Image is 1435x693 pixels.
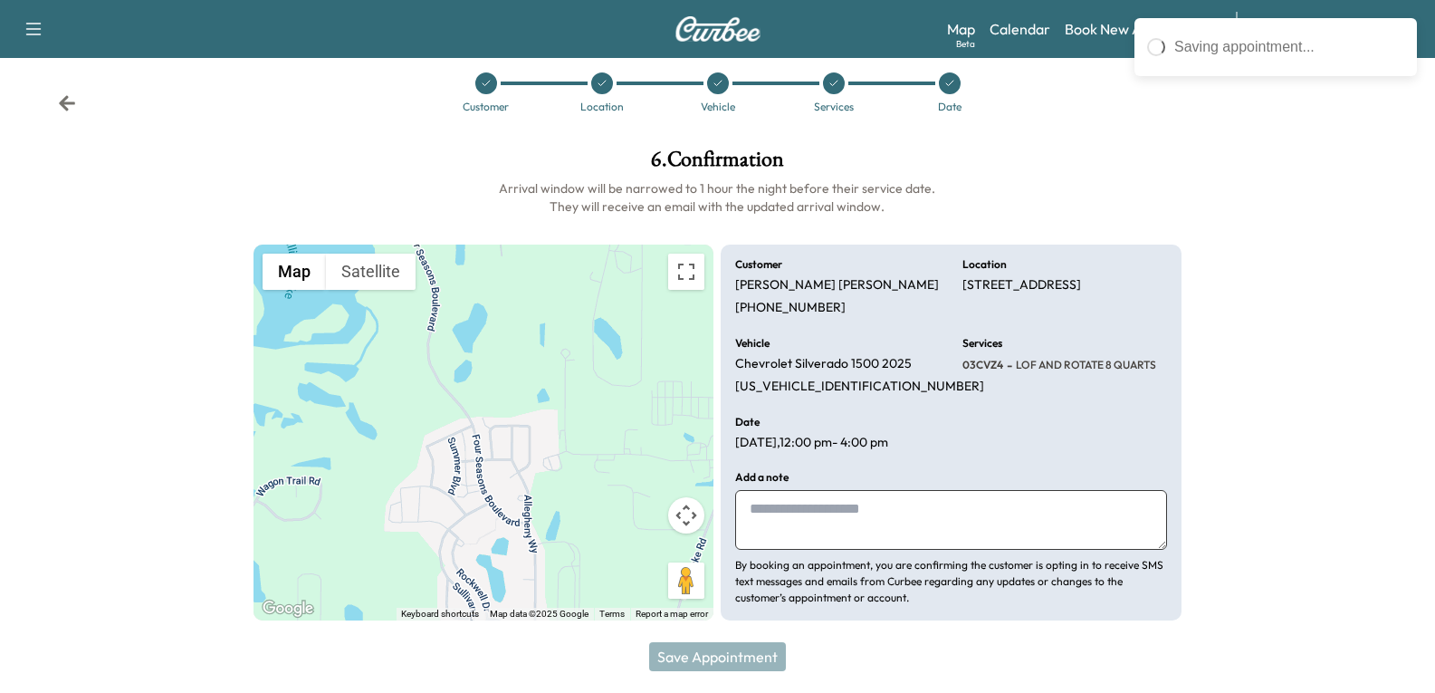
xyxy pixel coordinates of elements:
img: Curbee Logo [674,16,761,42]
span: 03CVZ4 [962,358,1003,372]
h6: Add a note [735,472,789,483]
a: Terms [599,609,625,619]
h6: Date [735,417,760,428]
div: Saving appointment... [1174,36,1404,58]
h6: Location [962,259,1007,270]
h6: Customer [735,259,782,270]
button: Toggle fullscreen view [668,254,704,290]
img: Google [258,597,318,621]
span: - [1003,356,1012,374]
button: Drag Pegman onto the map to open Street View [668,563,704,599]
div: Location [580,101,624,112]
button: Keyboard shortcuts [401,608,479,621]
button: Show street map [263,254,326,290]
a: Report a map error [636,609,708,619]
div: Services [814,101,854,112]
p: [PHONE_NUMBER] [735,300,846,316]
div: Date [938,101,961,112]
p: Chevrolet Silverado 1500 2025 [735,356,912,372]
p: [DATE] , 12:00 pm - 4:00 pm [735,435,888,451]
p: By booking an appointment, you are confirming the customer is opting in to receive SMS text messa... [735,557,1166,606]
button: Show satellite imagery [326,254,416,290]
a: Calendar [990,18,1050,40]
p: [STREET_ADDRESS] [962,277,1081,294]
button: Map camera controls [668,497,704,534]
a: Open this area in Google Maps (opens a new window) [258,597,318,621]
span: Map data ©2025 Google [490,609,588,619]
span: LOF AND ROTATE 8 QUARTS [1012,358,1156,372]
h1: 6 . Confirmation [254,149,1181,179]
p: [US_VEHICLE_IDENTIFICATION_NUMBER] [735,379,984,395]
div: Vehicle [701,101,735,112]
h6: Arrival window will be narrowed to 1 hour the night before their service date. They will receive ... [254,179,1181,216]
div: Customer [463,101,509,112]
div: Beta [956,37,975,51]
div: Back [58,94,76,112]
h6: Services [962,338,1002,349]
p: [PERSON_NAME] [PERSON_NAME] [735,277,939,294]
h6: Vehicle [735,338,770,349]
a: Book New Appointment [1065,18,1218,40]
a: MapBeta [947,18,975,40]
